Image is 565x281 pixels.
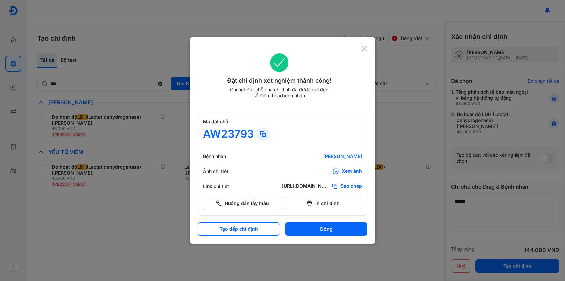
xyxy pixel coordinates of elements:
div: Link chi tiết [203,183,243,189]
span: Sao chép [341,183,362,190]
button: Tạo tiếp chỉ định [198,222,280,236]
button: Hướng dẫn lấy mẫu [203,197,281,210]
div: Bệnh nhân [203,153,243,159]
div: Mã đặt chỗ [203,119,362,125]
div: Xem ảnh [342,168,362,175]
div: Chi tiết đặt chỗ của chỉ định đã được gửi đến số điện thoại bệnh nhân [227,87,331,99]
div: [URL][DOMAIN_NAME] [282,183,329,190]
div: AW23793 [203,127,254,141]
div: Đặt chỉ định xét nghiệm thành công! [198,76,361,85]
div: Ảnh chi tiết [203,168,243,174]
div: [PERSON_NAME] [282,153,362,159]
button: In chỉ định [284,197,362,210]
button: Đóng [285,222,367,236]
